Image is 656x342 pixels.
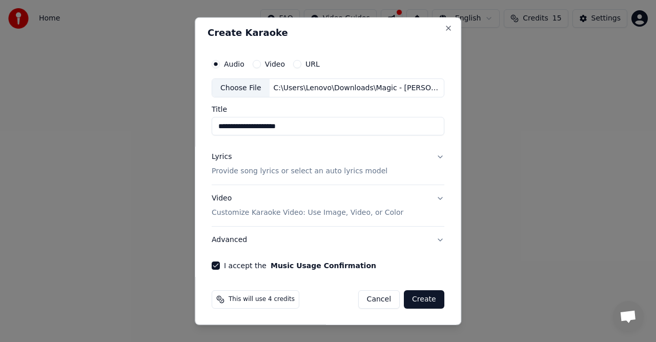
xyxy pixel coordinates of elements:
label: I accept the [224,262,376,269]
button: VideoCustomize Karaoke Video: Use Image, Video, or Color [212,185,444,226]
button: I accept the [271,262,376,269]
div: Choose File [212,78,270,97]
label: Title [212,106,444,113]
button: Create [404,290,444,309]
p: Provide song lyrics or select an auto lyrics model [212,166,387,176]
label: Audio [224,60,244,67]
p: Customize Karaoke Video: Use Image, Video, or Color [212,208,403,218]
div: Lyrics [212,152,232,162]
button: Advanced [212,227,444,253]
span: This will use 4 credits [229,295,295,304]
h2: Create Karaoke [208,28,448,37]
label: Video [265,60,285,67]
button: LyricsProvide song lyrics or select an auto lyrics model [212,144,444,185]
div: C:\Users\Lenovo\Downloads\Magic - [PERSON_NAME].mp3 [270,83,444,93]
label: URL [305,60,320,67]
button: Cancel [358,290,400,309]
div: Video [212,193,403,218]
